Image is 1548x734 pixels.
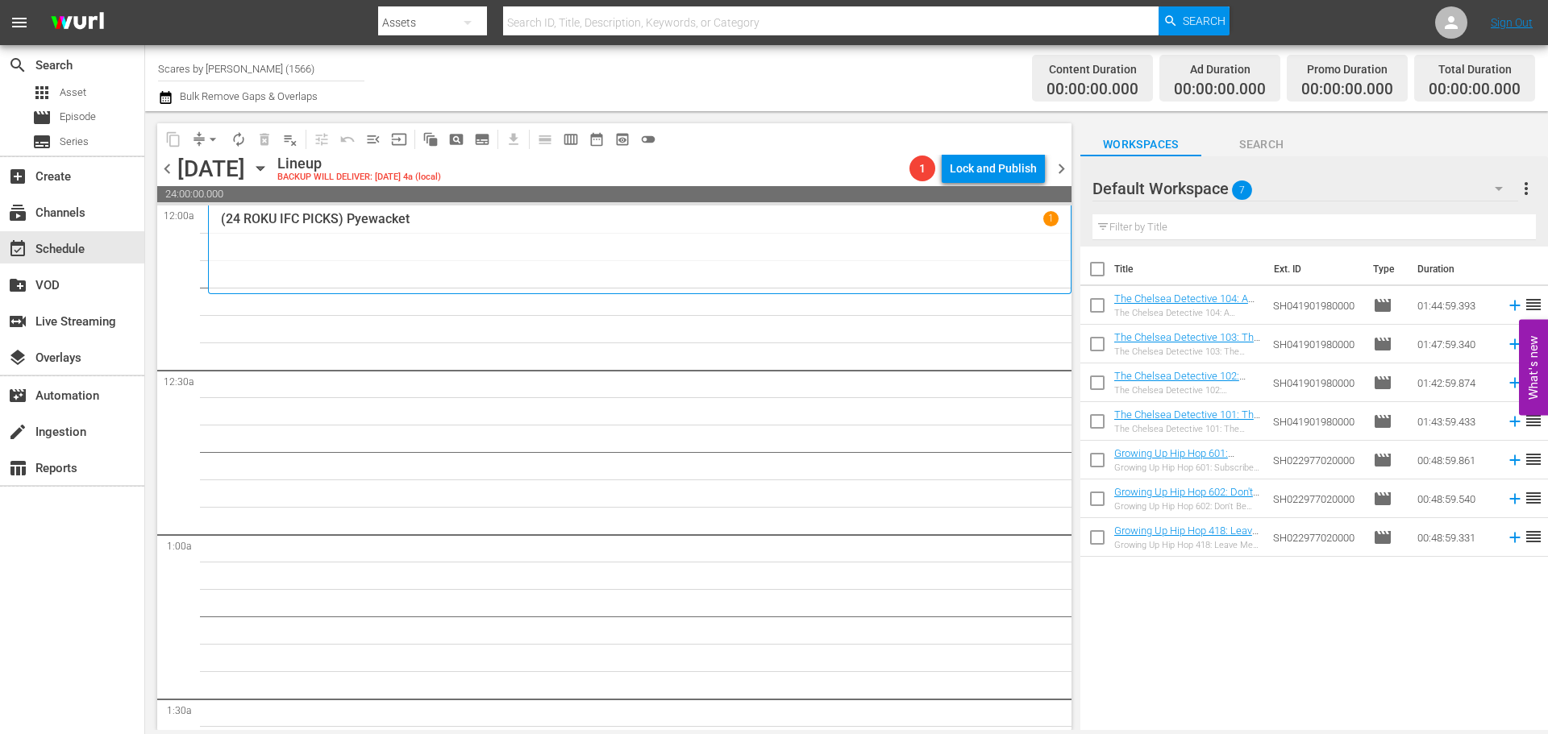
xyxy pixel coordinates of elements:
[1267,441,1367,479] td: SH022977020000
[1114,525,1259,573] a: Growing Up Hip Hop 418: Leave Me Alone (Growing Up Hip Hop 418: Leave Me Alone (VARIANT))
[1201,135,1322,155] span: Search
[563,131,579,147] span: calendar_view_week_outlined
[8,348,27,367] span: Overlays
[1114,462,1260,473] div: Growing Up Hip Hop 601: Subscribe or Step Aside
[8,458,27,478] span: Reports
[412,123,443,155] span: Refresh All Search Blocks
[1429,81,1521,99] span: 00:00:00.000
[1373,412,1392,431] span: Episode
[1080,135,1201,155] span: Workspaces
[1524,450,1543,469] span: reorder
[1114,247,1265,292] th: Title
[1363,247,1408,292] th: Type
[1114,424,1260,434] div: The Chelsea Detective 101: The Wages of Sin
[635,126,661,152] span: 24 hours Lineup View is OFF
[1491,16,1533,29] a: Sign Out
[282,131,298,147] span: playlist_remove_outlined
[1114,540,1260,550] div: Growing Up Hip Hop 418: Leave Me Alone
[1411,479,1500,518] td: 00:48:59.540
[277,155,441,172] div: Lineup
[1114,447,1234,508] a: Growing Up Hip Hop 601: Subscribe or Step Aside (Growing Up Hip Hop 601: Subscribe or Step Aside ...
[1524,527,1543,546] span: reorder
[157,186,1072,202] span: 24:00:00.000
[1506,297,1524,314] svg: Add to Schedule
[1524,488,1543,508] span: reorder
[277,126,303,152] span: Clear Lineup
[584,126,610,152] span: Month Calendar View
[1183,6,1225,35] span: Search
[1411,518,1500,557] td: 00:48:59.331
[1267,286,1367,325] td: SH041901980000
[1114,501,1260,512] div: Growing Up Hip Hop 602: Don't Be Salty
[8,276,27,295] span: VOD
[589,131,605,147] span: date_range_outlined
[39,4,116,42] img: ans4CAIJ8jUAAAAAAAAAAAAAAAAAAAAAAAAgQb4GAAAAAAAAAAAAAAAAAAAAAAAAJMjXAAAAAAAAAAAAAAAAAAAAAAAAgAT5G...
[1373,489,1392,508] span: Episode
[226,126,252,152] span: Loop Content
[1506,374,1524,392] svg: Add to Schedule
[1517,179,1536,198] span: more_vert
[186,126,226,152] span: Remove Gaps & Overlaps
[1048,213,1054,224] p: 1
[1524,295,1543,314] span: reorder
[1114,331,1260,392] a: The Chelsea Detective 103: The Gentle Giant (The Chelsea Detective 103: The Gentle Giant (amc_net...
[1267,363,1367,402] td: SH041901980000
[1267,479,1367,518] td: SH022977020000
[221,211,410,226] p: (24 ROKU IFC PICKS) Pyewacket
[1114,486,1259,522] a: Growing Up Hip Hop 602: Don't Be Salty (Growing Up Hip Hop 602: Don't Be Salty (VARIANT))
[1408,247,1504,292] th: Duration
[8,56,27,75] span: Search
[469,126,495,152] span: Create Series Block
[640,131,656,147] span: toggle_off
[1114,308,1260,318] div: The Chelsea Detective 104: A Chelsea Education
[1411,441,1500,479] td: 00:48:59.861
[1114,370,1259,430] a: The Chelsea Detective 102: [PERSON_NAME] (The Chelsea Detective 102: [PERSON_NAME] (amc_networks_...
[526,123,558,155] span: Day Calendar View
[1524,411,1543,430] span: reorder
[386,126,412,152] span: Update Metadata from Key Asset
[1506,413,1524,430] svg: Add to Schedule
[8,167,27,186] span: Create
[1267,518,1367,557] td: SH022977020000
[1373,450,1392,470] span: Episode
[177,90,318,102] span: Bulk Remove Gaps & Overlaps
[1506,451,1524,469] svg: Add to Schedule
[1373,296,1392,315] span: Episode
[60,109,96,125] span: Episode
[32,132,52,151] span: Series
[1411,325,1500,363] td: 01:47:59.340
[277,172,441,183] div: BACKUP WILL DELIVER: [DATE] 4a (local)
[495,123,526,155] span: Download as CSV
[365,131,381,147] span: menu_open
[1051,159,1072,179] span: chevron_right
[1506,490,1524,508] svg: Add to Schedule
[1373,528,1392,547] span: Episode
[1301,58,1393,81] div: Promo Duration
[614,131,630,147] span: preview_outlined
[10,13,29,32] span: menu
[443,126,469,152] span: Create Search Block
[1411,363,1500,402] td: 01:42:59.874
[1047,58,1138,81] div: Content Duration
[360,126,386,152] span: Fill episodes with ad slates
[1114,408,1260,481] a: The Chelsea Detective 101: The Wages of Sin (The Chelsea Detective 101: The Wages of Sin (amc_net...
[8,386,27,405] span: Automation
[610,126,635,152] span: View Backup
[942,154,1045,183] button: Lock and Publish
[1301,81,1393,99] span: 00:00:00.000
[8,422,27,442] span: Ingestion
[32,83,52,102] span: Asset
[1373,373,1392,392] span: Episode
[1411,402,1500,441] td: 01:43:59.433
[160,126,186,152] span: Copy Lineup
[1174,81,1266,99] span: 00:00:00.000
[60,85,86,101] span: Asset
[1114,346,1260,357] div: The Chelsea Detective 103: The Gentle Giant
[177,156,245,182] div: [DATE]
[1267,402,1367,441] td: SH041901980000
[474,131,490,147] span: subtitles_outlined
[32,108,52,127] span: Episode
[8,239,27,259] span: Schedule
[191,131,207,147] span: compress
[950,154,1037,183] div: Lock and Publish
